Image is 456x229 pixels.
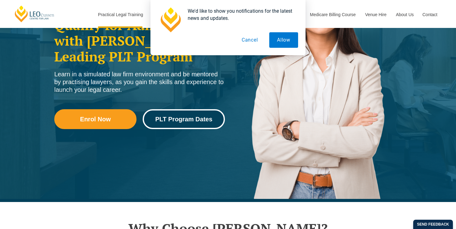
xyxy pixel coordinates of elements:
[54,17,225,64] h2: Qualify for Admission with [PERSON_NAME]'s Leading PLT Program
[183,7,298,22] div: We'd like to show you notifications for the latest news and updates.
[143,109,225,129] a: PLT Program Dates
[54,70,225,94] div: Learn in a simulated law firm environment and be mentored by practising lawyers, as you gain the ...
[234,32,266,48] button: Cancel
[269,32,298,48] button: Allow
[158,7,183,32] img: notification icon
[54,109,136,129] a: Enrol Now
[155,116,212,122] span: PLT Program Dates
[80,116,111,122] span: Enrol Now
